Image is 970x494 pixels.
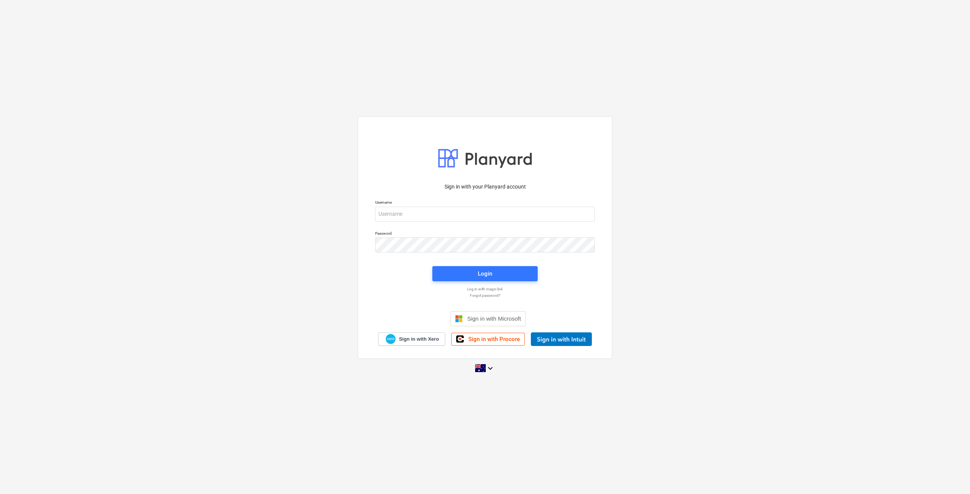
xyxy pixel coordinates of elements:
p: Password [375,231,595,237]
img: Xero logo [386,334,396,344]
button: Login [432,266,538,281]
img: Microsoft logo [455,315,463,323]
span: Sign in with Microsoft [467,315,521,322]
span: Sign in with Xero [399,336,439,343]
a: Forgot password? [371,293,599,298]
a: Sign in with Xero [378,332,446,346]
p: Sign in with your Planyard account [375,183,595,191]
p: Username [375,200,595,206]
a: Sign in with Procore [451,333,525,346]
i: keyboard_arrow_down [486,364,495,373]
input: Username [375,207,595,222]
span: Sign in with Procore [468,336,520,343]
div: Login [478,269,492,279]
a: Log in with magic link [371,287,599,291]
